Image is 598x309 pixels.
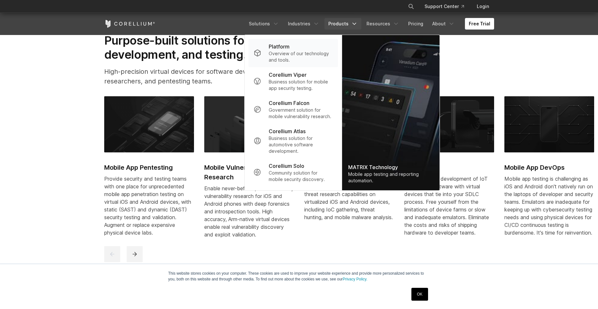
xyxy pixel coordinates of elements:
[284,18,323,30] a: Industries
[404,18,427,30] a: Pricing
[269,107,333,120] p: Government solution for mobile vulnerability research.
[348,171,433,184] div: Mobile app testing and reporting automation.
[465,18,494,30] a: Free Trial
[104,96,194,244] a: Mobile App Pentesting Mobile App Pentesting Provide security and testing teams with one place for...
[204,96,294,246] a: Mobile Vulnerability Research Mobile Vulnerability Research Enable never-before-possible security...
[269,99,309,107] p: Corellium Falcon
[104,163,194,172] h2: Mobile App Pentesting
[248,158,338,186] a: Corellium Solo Community solution for mobile security discovery.
[104,175,194,236] div: Provide security and testing teams with one place for unprecedented mobile app penetration testin...
[269,43,290,50] p: Platform
[269,127,306,135] p: Corellium Atlas
[343,277,367,281] a: Privacy Policy.
[504,163,594,172] h2: Mobile App DevOps
[342,35,439,190] img: Matrix_WebNav_1x
[269,162,304,170] p: Corellium Solo
[400,1,494,12] div: Navigation Menu
[504,175,594,236] div: Mobile app testing is challenging as iOS and Android don't natively run on the laptops of develop...
[504,96,594,152] img: Mobile App DevOps
[168,270,430,282] p: This website stores cookies on your computer. These cookies are used to improve your website expe...
[404,96,494,152] img: IoT DevOps
[269,135,333,154] p: Business solution for automotive software development.
[419,1,469,12] a: Support Center
[104,96,194,152] img: Mobile App Pentesting
[269,50,333,63] p: Overview of our technology and tools.
[248,39,338,67] a: Platform Overview of our technology and tools.
[342,35,439,190] a: MATRIX Technology Mobile app testing and reporting automation.
[104,33,323,62] h2: Purpose-built solutions for research, development, and testing.
[104,20,155,28] a: Corellium Home
[269,79,333,91] p: Business solution for mobile app security testing.
[363,18,403,30] a: Resources
[324,18,361,30] a: Products
[404,96,494,244] a: IoT DevOps IoT DevOps Modernize the development of IoT embedded software with virtual devices tha...
[269,170,333,183] p: Community solution for mobile security discovery.
[248,124,338,158] a: Corellium Atlas Business solution for automotive software development.
[428,18,459,30] a: About
[104,67,323,86] p: High-precision virtual devices for software developers, security researchers, and pentesting teams.
[204,163,294,182] h2: Mobile Vulnerability Research
[269,71,307,79] p: Corellium Viper
[304,175,394,221] div: Arm global threat and research teams with powerful mobile malware and threat research capabilitie...
[204,96,294,152] img: Mobile Vulnerability Research
[245,18,283,30] a: Solutions
[104,246,120,262] button: previous
[245,18,494,30] div: Navigation Menu
[248,95,338,124] a: Corellium Falcon Government solution for mobile vulnerability research.
[472,1,494,12] a: Login
[127,246,143,262] button: next
[204,185,294,238] div: Enable never-before-possible security vulnerability research for iOS and Android phones with deep...
[411,288,428,301] a: OK
[404,163,494,172] h2: IoT DevOps
[348,163,433,171] div: MATRIX Technology
[248,67,338,95] a: Corellium Viper Business solution for mobile app security testing.
[405,1,417,12] button: Search
[404,175,494,236] div: Modernize the development of IoT embedded software with virtual devices that tie into your SDLC p...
